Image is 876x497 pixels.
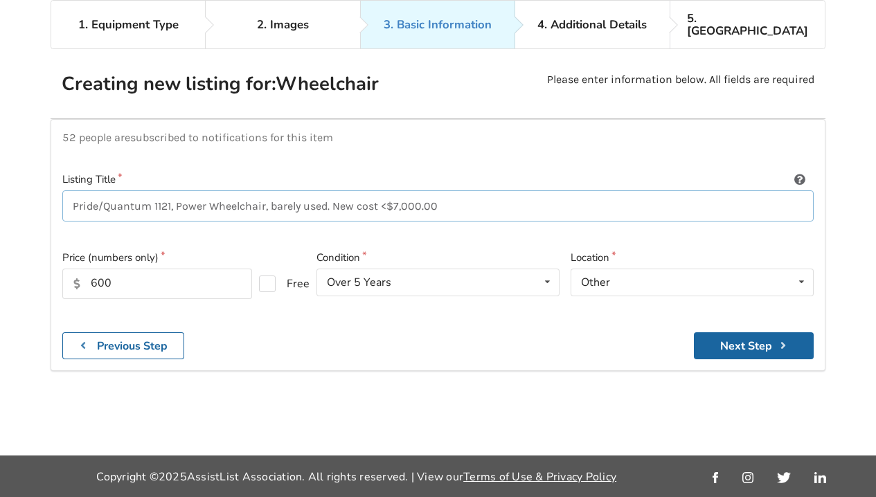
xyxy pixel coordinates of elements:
div: 1. Equipment Type [78,19,179,31]
h2: Creating new listing for: Wheelchair [62,72,436,96]
img: instagram_link [742,472,753,483]
label: Listing Title [62,172,814,188]
button: Next Step [694,332,814,359]
p: Please enter information below. All fields are required [547,72,814,107]
div: 5. [GEOGRAPHIC_DATA] [687,12,808,37]
img: linkedin_link [814,472,826,483]
a: Terms of Use & Privacy Policy [463,469,616,485]
div: 2. Images [257,19,309,31]
div: 4. Additional Details [537,19,647,31]
b: Previous Step [97,338,168,354]
label: Free [259,275,298,292]
div: Over 5 Years [327,277,391,288]
label: Location [571,250,814,266]
label: Condition [316,250,560,266]
div: Other [581,277,610,288]
button: Previous Step [62,332,184,359]
p: 52 people are subscribed to notifications for this item [62,131,814,144]
label: Price (numbers only) [62,250,305,266]
div: 3. Basic Information [384,19,492,31]
img: twitter_link [777,472,790,483]
img: facebook_link [713,472,718,483]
